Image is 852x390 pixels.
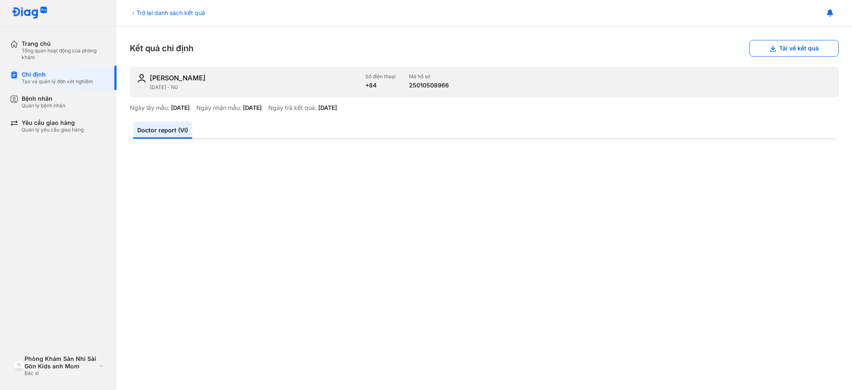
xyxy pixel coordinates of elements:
[409,82,449,89] div: 25010508966
[13,360,25,372] img: logo
[22,40,106,47] div: Trang chủ
[130,40,839,57] div: Kết quả chỉ định
[130,8,205,17] div: Trở lại danh sách kết quả
[22,102,65,109] div: Quản lý bệnh nhân
[22,127,84,133] div: Quản lý yêu cầu giao hàng
[22,47,106,61] div: Tổng quan hoạt động của phòng khám
[365,73,396,80] div: Số điện thoại
[318,104,337,112] div: [DATE]
[22,119,84,127] div: Yêu cầu giao hàng
[22,95,65,102] div: Bệnh nhân
[25,355,96,370] div: Phòng Khám Sản Nhi Sài Gòn Kids anh Mom
[12,7,47,20] img: logo
[365,82,396,89] div: +84
[268,104,317,112] div: Ngày trả kết quả:
[22,78,93,85] div: Tạo và quản lý đơn xét nghiệm
[171,104,190,112] div: [DATE]
[25,370,96,377] div: Bác sĩ
[196,104,241,112] div: Ngày nhận mẫu:
[22,71,93,78] div: Chỉ định
[133,122,192,139] a: Doctor report (VI)
[749,40,839,57] button: Tải về kết quả
[136,73,146,83] img: user-icon
[150,73,206,82] div: [PERSON_NAME]
[243,104,262,112] div: [DATE]
[150,84,359,91] div: [DATE] - Nữ
[130,104,169,112] div: Ngày lấy mẫu:
[409,73,449,80] div: Mã hồ sơ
